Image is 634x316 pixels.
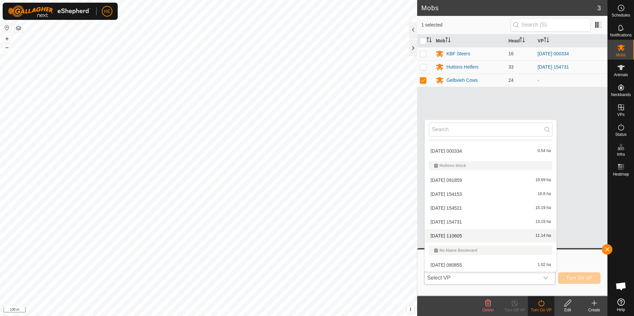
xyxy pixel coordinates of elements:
span: Animals [614,73,628,77]
span: [DATE] 154731 [430,220,462,224]
span: Infra [617,152,625,156]
span: [DATE] 000334 [430,149,462,153]
p-sorticon: Activate to sort [544,38,549,43]
th: Head [506,34,535,47]
span: Neckbands [611,93,631,97]
span: 16.8 ha [538,192,551,196]
button: – [3,43,11,51]
span: Heatmap [613,172,629,176]
span: [DATE] 091859 [430,178,462,183]
div: No Name Boulevard [434,248,547,252]
span: 0.54 ha [538,149,551,153]
a: [DATE] 000334 [538,51,569,56]
span: 15.19 ha [536,206,551,210]
button: Reset Map [3,24,11,32]
li: 2025-09-27 000334 [425,144,556,158]
th: VP [535,34,607,47]
span: 3 [597,3,601,13]
span: [DATE] 080855 [430,263,462,267]
h2: Mobs [421,4,597,12]
span: Help [617,308,625,312]
span: 1.02 ha [538,263,551,267]
span: i [410,306,411,312]
input: Search [429,123,552,136]
ul: Option List [425,129,556,272]
span: 13.19 ha [536,220,551,224]
div: Turn On VP [528,307,554,313]
a: Privacy Policy [182,307,207,313]
span: 1 selected [421,22,510,28]
span: 16 [508,51,514,56]
li: 2025-09-04 091859 [425,174,556,187]
p-sorticon: Activate to sort [520,38,525,43]
div: Turn Off VP [501,307,528,313]
span: Mobs [616,53,626,57]
div: Huttons Heifers [446,64,478,71]
li: 2025-09-26 080855 [425,258,556,272]
p-sorticon: Activate to sort [426,38,432,43]
li: 2025-09-04 154153 [425,187,556,201]
span: 19.69 ha [536,178,551,183]
span: 33 [508,64,514,70]
span: Schedules [611,13,630,17]
div: Edit [554,307,581,313]
div: Gelbvieh Cows [446,77,477,84]
span: Notifications [610,33,632,37]
p-sorticon: Activate to sort [445,38,451,43]
button: Turn On VP [558,272,601,284]
th: Mob [433,34,506,47]
span: Turn On VP [566,275,592,281]
button: i [407,306,414,313]
li: 2025-09-04 154521 [425,201,556,215]
li: 2025-09-04 154731 [425,215,556,229]
td: - [535,74,607,87]
div: Create [581,307,607,313]
span: [DATE] 154521 [430,206,462,210]
span: Delete [482,308,494,312]
div: KBF Steers [446,50,470,57]
span: VPs [617,113,624,117]
span: 24 [508,78,514,83]
input: Search (S) [511,18,591,32]
span: [DATE] 154153 [430,192,462,196]
li: 2025-09-28 110605 [425,229,556,242]
span: [DATE] 110605 [430,234,462,238]
button: Map Layers [15,24,23,32]
a: Contact Us [215,307,235,313]
span: 11.14 ha [536,234,551,238]
button: + [3,35,11,43]
span: HE [104,8,110,15]
div: Huttons block [434,164,547,168]
span: Select VP [424,271,539,285]
a: [DATE] 154731 [538,64,569,70]
a: Help [608,296,634,314]
img: Gallagher Logo [8,5,91,17]
div: dropdown trigger [539,271,552,285]
div: Open chat [611,276,631,296]
span: Status [615,132,626,136]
